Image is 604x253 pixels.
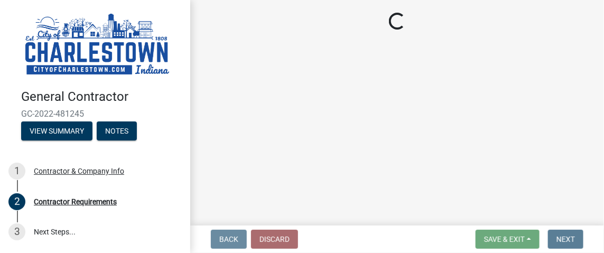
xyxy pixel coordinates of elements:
span: Back [219,235,238,243]
wm-modal-confirm: Notes [97,127,137,136]
img: City of Charlestown, Indiana [21,11,173,78]
div: Contractor Requirements [34,198,117,205]
div: 3 [8,223,25,240]
h4: General Contractor [21,89,182,105]
button: View Summary [21,121,92,140]
button: Discard [251,230,298,249]
button: Notes [97,121,137,140]
span: Save & Exit [484,235,525,243]
div: 2 [8,193,25,210]
span: Next [556,235,575,243]
wm-modal-confirm: Summary [21,127,92,136]
button: Back [211,230,247,249]
button: Next [548,230,583,249]
span: GC-2022-481245 [21,109,169,119]
button: Save & Exit [476,230,540,249]
div: Contractor & Company Info [34,167,124,175]
div: 1 [8,163,25,180]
